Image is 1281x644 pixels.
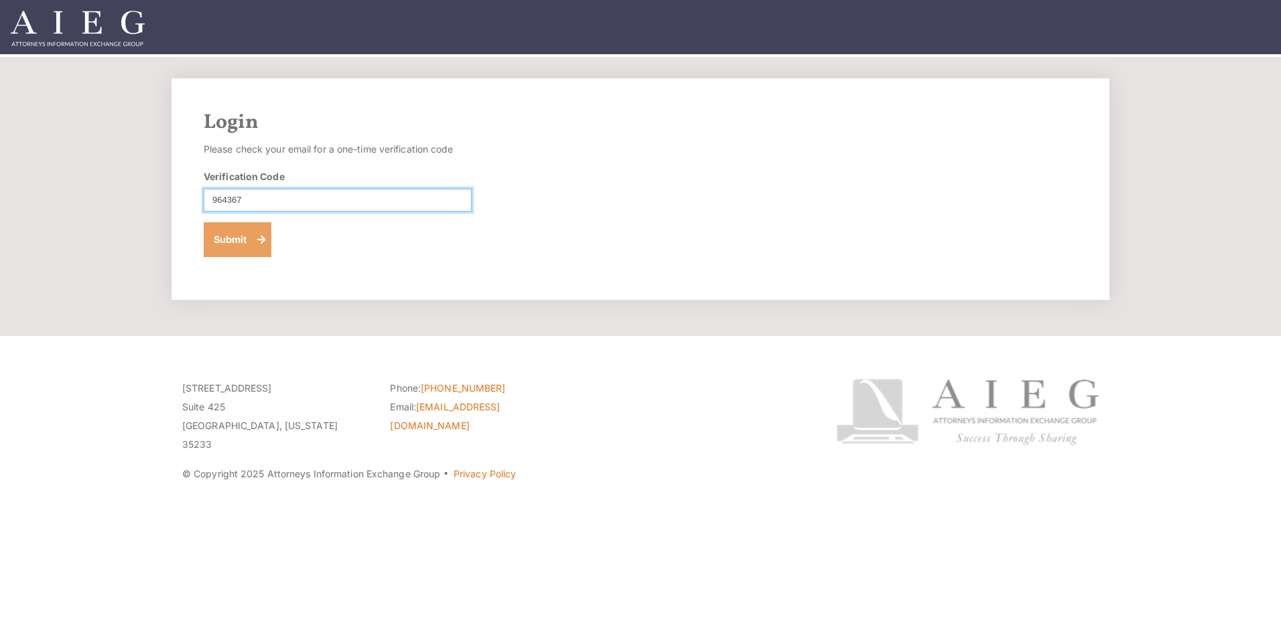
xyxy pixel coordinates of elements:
p: Please check your email for a one-time verification code [204,140,472,159]
h2: Login [204,110,1077,135]
p: [STREET_ADDRESS] Suite 425 [GEOGRAPHIC_DATA], [US_STATE] 35233 [182,379,370,454]
a: [EMAIL_ADDRESS][DOMAIN_NAME] [390,401,500,431]
label: Verification Code [204,169,285,183]
a: Privacy Policy [454,468,516,479]
p: © Copyright 2025 Attorneys Information Exchange Group [182,465,786,483]
li: Email: [390,398,578,435]
img: Attorneys Information Exchange Group [11,11,145,46]
img: Attorneys Information Exchange Group logo [836,379,1099,445]
span: · [443,473,449,480]
li: Phone: [390,379,578,398]
a: [PHONE_NUMBER] [421,382,505,394]
button: Submit [204,222,271,257]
